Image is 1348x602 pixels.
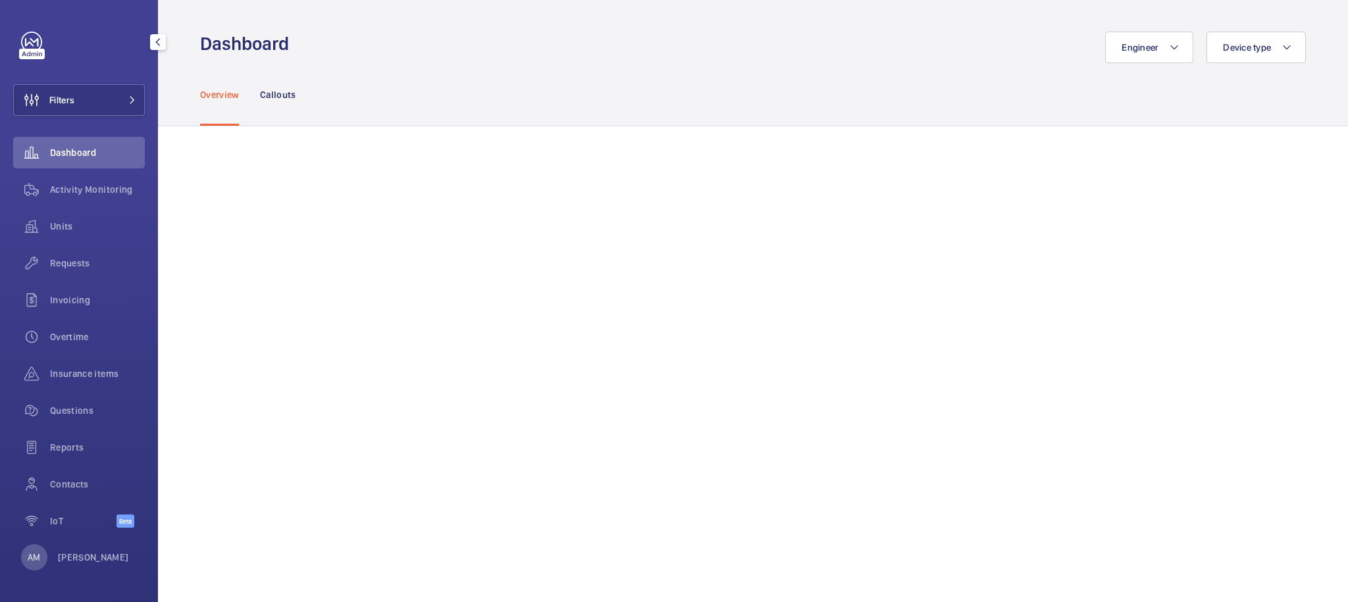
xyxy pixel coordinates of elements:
[58,551,129,564] p: [PERSON_NAME]
[1105,32,1193,63] button: Engineer
[50,146,145,159] span: Dashboard
[1223,42,1271,53] span: Device type
[50,220,145,233] span: Units
[50,330,145,343] span: Overtime
[1122,42,1158,53] span: Engineer
[50,183,145,196] span: Activity Monitoring
[117,514,134,528] span: Beta
[50,367,145,380] span: Insurance items
[50,478,145,491] span: Contacts
[200,32,297,56] h1: Dashboard
[28,551,40,564] p: AM
[50,404,145,417] span: Questions
[50,293,145,307] span: Invoicing
[49,93,74,107] span: Filters
[50,514,117,528] span: IoT
[260,88,296,101] p: Callouts
[200,88,239,101] p: Overview
[50,441,145,454] span: Reports
[1206,32,1306,63] button: Device type
[13,84,145,116] button: Filters
[50,257,145,270] span: Requests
